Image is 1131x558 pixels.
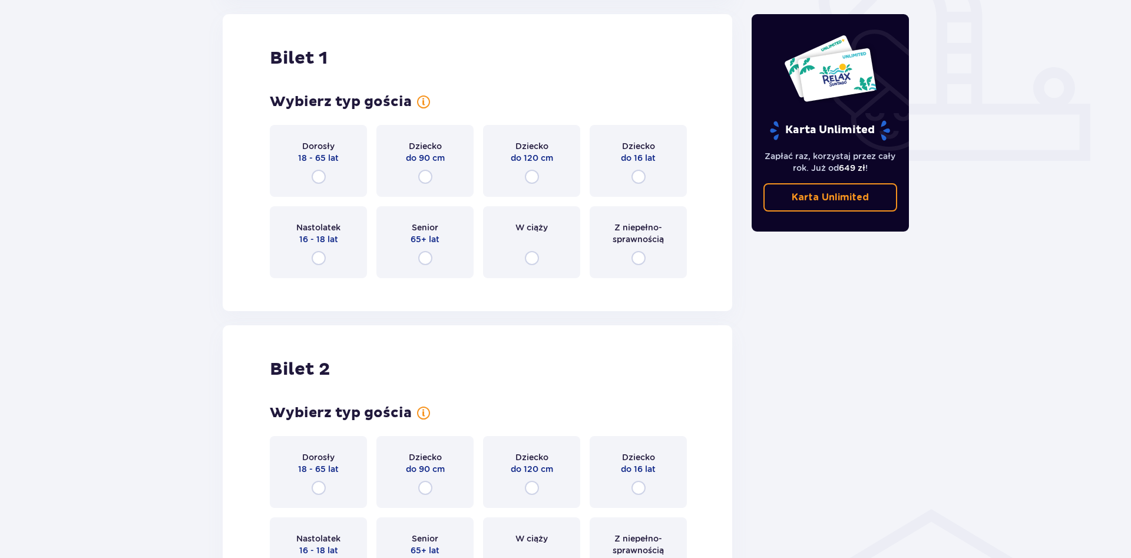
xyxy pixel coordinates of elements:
span: 16 - 18 lat [299,233,338,245]
span: do 120 cm [511,152,553,164]
span: W ciąży [515,222,548,233]
span: Senior [412,533,438,544]
span: Dziecko [515,451,548,463]
h3: Wybierz typ gościa [270,93,412,111]
span: Dorosły [302,140,335,152]
h3: Wybierz typ gościa [270,404,412,422]
span: do 120 cm [511,463,553,475]
span: 649 zł [839,163,865,173]
span: do 16 lat [621,463,656,475]
span: Dziecko [409,451,442,463]
span: Z niepełno­sprawnością [600,222,676,245]
span: do 90 cm [406,463,445,475]
span: 65+ lat [411,544,439,556]
p: Karta Unlimited [792,191,869,204]
span: 16 - 18 lat [299,544,338,556]
p: Zapłać raz, korzystaj przez cały rok. Już od ! [763,150,898,174]
span: W ciąży [515,533,548,544]
span: do 90 cm [406,152,445,164]
span: Nastolatek [296,222,340,233]
span: do 16 lat [621,152,656,164]
span: Dziecko [409,140,442,152]
span: Z niepełno­sprawnością [600,533,676,556]
span: 18 - 65 lat [298,152,339,164]
h2: Bilet 2 [270,358,330,381]
img: Dwie karty całoroczne do Suntago z napisem 'UNLIMITED RELAX', na białym tle z tropikalnymi liśćmi... [783,34,877,103]
h2: Bilet 1 [270,47,328,70]
span: Dziecko [622,451,655,463]
p: Karta Unlimited [769,120,891,141]
span: 65+ lat [411,233,439,245]
span: Senior [412,222,438,233]
span: Dorosły [302,451,335,463]
span: 18 - 65 lat [298,463,339,475]
span: Dziecko [515,140,548,152]
span: Dziecko [622,140,655,152]
a: Karta Unlimited [763,183,898,212]
span: Nastolatek [296,533,340,544]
